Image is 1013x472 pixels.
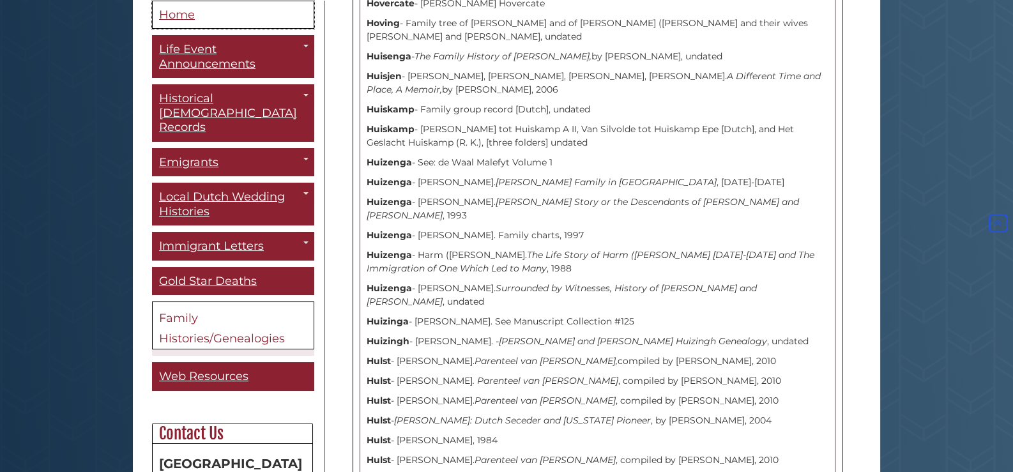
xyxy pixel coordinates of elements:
i: Surrounded by Witnesses, History of [PERSON_NAME] and [PERSON_NAME] [367,282,757,307]
p: - [PERSON_NAME]. , [DATE]-[DATE] [367,176,828,189]
strong: Hulst [367,395,391,406]
strong: Hulst [367,415,391,426]
strong: Huisenga [367,50,411,62]
span: Life Event Announcements [159,42,255,71]
strong: [GEOGRAPHIC_DATA] [159,455,302,471]
i: The Life Story of Harm ([PERSON_NAME] [DATE]-[DATE] and The Immigration of One Which Led to Many [367,249,814,274]
p: - Family group record [Dutch], undated [367,103,828,116]
p: - [PERSON_NAME]. See Manuscript Collection #125 [367,315,828,328]
p: - Family tree of [PERSON_NAME] and of [PERSON_NAME] ([PERSON_NAME] and their wives [PERSON_NAME] ... [367,17,828,43]
strong: Hulst [367,434,391,446]
i: [PERSON_NAME] Family in [GEOGRAPHIC_DATA] [496,176,717,188]
p: - Harm ([PERSON_NAME]. , 1988 [367,248,828,275]
strong: Huizinga [367,316,409,327]
strong: Huiskamp [367,123,415,135]
strong: Hulst [367,454,391,466]
p: - [PERSON_NAME] tot Huiskamp A II, Van Silvolde tot Huiskamp Epe [Dutch], and Het Geslacht Huiska... [367,123,828,149]
p: - by [PERSON_NAME], undated [367,50,828,63]
span: Family Histories/Genealogies [159,311,285,346]
strong: Huizenga [367,196,412,208]
i: A Different Time and Place, A Memoir, [367,70,821,95]
p: - [PERSON_NAME]. , undated [367,282,828,308]
p: - [PERSON_NAME], 1984 [367,434,828,447]
p: - [PERSON_NAME]. , compiled by [PERSON_NAME], 2010 [367,453,828,467]
strong: Huizenga [367,249,412,261]
span: Web Resources [159,369,248,383]
p: - , by [PERSON_NAME], 2004 [367,414,828,427]
i: Parenteel van [PERSON_NAME] [475,454,616,466]
i: Parenteel van [PERSON_NAME] [475,395,616,406]
i: [PERSON_NAME] and [PERSON_NAME] Huizingh Genealogy [499,335,767,347]
p: - [PERSON_NAME]. - , undated [367,335,828,348]
a: Immigrant Letters [152,232,314,261]
h2: Contact Us [153,423,312,443]
strong: Huizenga [367,176,412,188]
a: Historical [DEMOGRAPHIC_DATA] Records [152,84,314,142]
strong: Huizenga [367,229,412,241]
strong: Huizenga [367,156,412,168]
p: - [PERSON_NAME]. , 1993 [367,195,828,222]
p: - See: de Waal Malefyt Volume 1 [367,156,828,169]
span: Local Dutch Wedding Histories [159,190,285,218]
a: Family Histories/Genealogies [152,301,314,349]
strong: Hulst [367,355,391,367]
p: - [PERSON_NAME]. , compiled by [PERSON_NAME], 2010 [367,394,828,407]
a: Life Event Announcements [152,35,314,78]
span: Home [159,7,195,21]
i: [PERSON_NAME] Story or the Descendants of [PERSON_NAME] and [PERSON_NAME] [367,196,799,221]
p: - [PERSON_NAME]. Family charts, 1997 [367,229,828,242]
strong: Hulst [367,375,391,386]
a: Emigrants [152,148,314,176]
i: . Parenteel van [PERSON_NAME] [473,375,618,386]
span: Emigrants [159,155,218,169]
span: Gold Star Deaths [159,273,257,287]
p: - [PERSON_NAME], [PERSON_NAME], [PERSON_NAME], [PERSON_NAME]. by [PERSON_NAME], 2006 [367,70,828,96]
span: Historical [DEMOGRAPHIC_DATA] Records [159,91,297,134]
a: Local Dutch Wedding Histories [152,183,314,225]
strong: Hoving [367,17,400,29]
p: - [PERSON_NAME]. compiled by [PERSON_NAME], 2010 [367,354,828,368]
strong: Huizenga [367,282,412,294]
strong: Huizingh [367,335,409,347]
i: The Family History of [PERSON_NAME], [415,50,591,62]
a: Web Resources [152,362,314,391]
strong: Huiskamp [367,103,415,115]
strong: Huisjen [367,70,402,82]
i: Parenteel van [PERSON_NAME], [475,355,618,367]
a: Gold Star Deaths [152,266,314,295]
a: Back to Top [986,218,1010,229]
span: Immigrant Letters [159,239,264,253]
i: [PERSON_NAME]: Dutch Seceder and [US_STATE] Pioneer [394,415,651,426]
p: - [PERSON_NAME] , compiled by [PERSON_NAME], 2010 [367,374,828,388]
